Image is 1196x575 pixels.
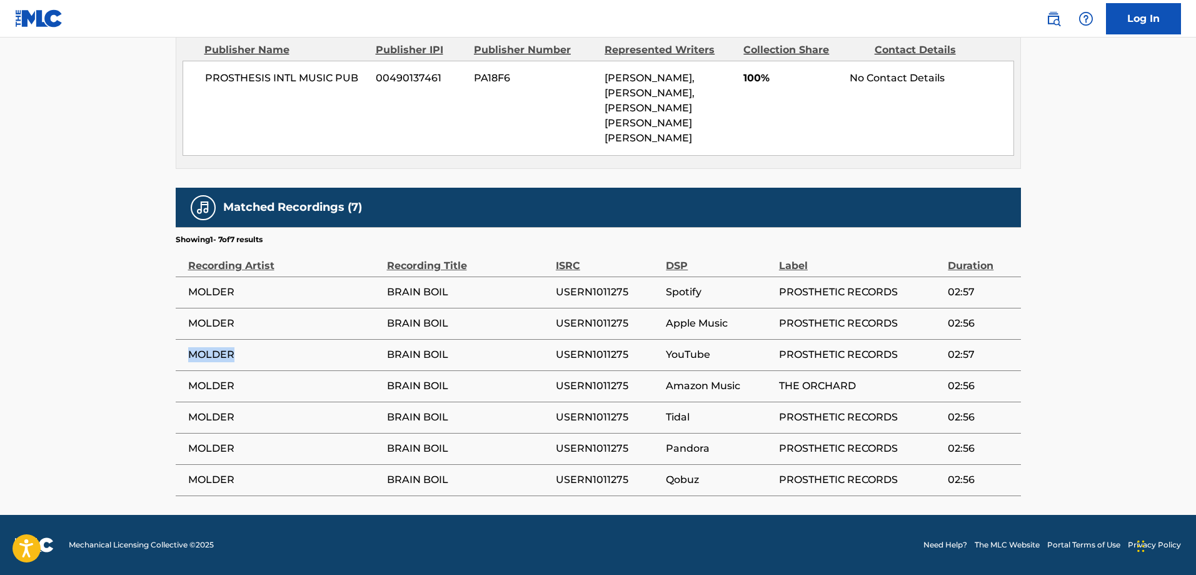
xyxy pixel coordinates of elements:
[779,245,942,273] div: Label
[474,71,595,86] span: PA18F6
[875,43,996,58] div: Contact Details
[948,410,1014,425] span: 02:56
[666,472,773,487] span: Qobuz
[1133,515,1196,575] iframe: Chat Widget
[666,347,773,362] span: YouTube
[743,71,840,86] span: 100%
[1046,11,1061,26] img: search
[779,316,942,331] span: PROSTHETIC RECORDS
[556,379,660,394] span: USERN1011275
[387,441,550,456] span: BRAIN BOIL
[188,347,381,362] span: MOLDER
[666,285,773,300] span: Spotify
[556,285,660,300] span: USERN1011275
[376,43,465,58] div: Publisher IPI
[1041,6,1066,31] a: Public Search
[666,379,773,394] span: Amazon Music
[69,539,214,551] span: Mechanical Licensing Collective © 2025
[779,472,942,487] span: PROSTHETIC RECORDS
[779,379,942,394] span: THE ORCHARD
[1137,527,1145,565] div: Drag
[387,245,550,273] div: Recording Title
[1106,3,1181,34] a: Log In
[15,537,54,552] img: logo
[1078,11,1093,26] img: help
[923,539,967,551] a: Need Help?
[188,379,381,394] span: MOLDER
[556,410,660,425] span: USERN1011275
[188,472,381,487] span: MOLDER
[666,245,773,273] div: DSP
[779,347,942,362] span: PROSTHETIC RECORDS
[666,441,773,456] span: Pandora
[666,316,773,331] span: Apple Music
[605,43,734,58] div: Represented Writers
[948,441,1014,456] span: 02:56
[948,347,1014,362] span: 02:57
[556,245,660,273] div: ISRC
[204,43,366,58] div: Publisher Name
[948,316,1014,331] span: 02:56
[948,285,1014,300] span: 02:57
[605,72,695,144] span: [PERSON_NAME], [PERSON_NAME], [PERSON_NAME] [PERSON_NAME] [PERSON_NAME]
[188,441,381,456] span: MOLDER
[474,43,595,58] div: Publisher Number
[188,245,381,273] div: Recording Artist
[556,347,660,362] span: USERN1011275
[1047,539,1120,551] a: Portal Terms of Use
[948,472,1014,487] span: 02:56
[779,410,942,425] span: PROSTHETIC RECORDS
[556,441,660,456] span: USERN1011275
[188,285,381,300] span: MOLDER
[666,410,773,425] span: Tidal
[1128,539,1181,551] a: Privacy Policy
[387,410,550,425] span: BRAIN BOIL
[223,200,362,215] h5: Matched Recordings (7)
[15,9,63,28] img: MLC Logo
[387,316,550,331] span: BRAIN BOIL
[176,234,263,245] p: Showing 1 - 7 of 7 results
[387,472,550,487] span: BRAIN BOIL
[948,379,1014,394] span: 02:56
[1073,6,1098,31] div: Help
[556,316,660,331] span: USERN1011275
[205,71,367,86] span: PROSTHESIS INTL MUSIC PUB
[188,316,381,331] span: MOLDER
[779,285,942,300] span: PROSTHETIC RECORDS
[779,441,942,456] span: PROSTHETIC RECORDS
[556,472,660,487] span: USERN1011275
[196,200,211,215] img: Matched Recordings
[948,245,1014,273] div: Duration
[975,539,1040,551] a: The MLC Website
[376,71,465,86] span: 00490137461
[188,410,381,425] span: MOLDER
[387,347,550,362] span: BRAIN BOIL
[387,379,550,394] span: BRAIN BOIL
[387,285,550,300] span: BRAIN BOIL
[850,71,1013,86] div: No Contact Details
[743,43,865,58] div: Collection Share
